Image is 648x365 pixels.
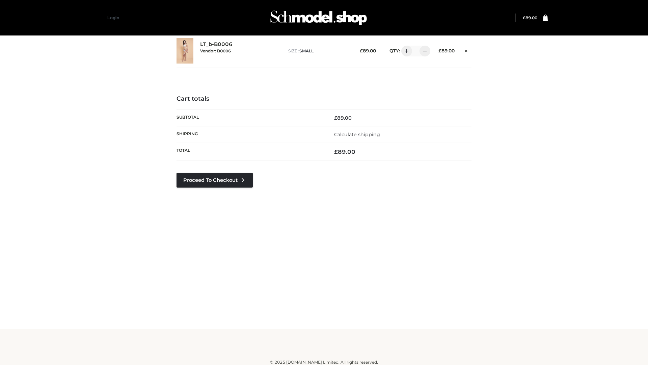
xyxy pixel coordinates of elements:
th: Total [177,143,324,161]
span: £ [523,15,525,20]
div: QTY: [383,46,428,56]
a: Calculate shipping [334,131,380,138]
a: £89.00 [523,15,537,20]
span: £ [334,148,338,155]
bdi: 89.00 [334,115,352,121]
small: Vendor: B0006 [200,48,231,53]
bdi: 89.00 [438,48,455,53]
span: £ [438,48,441,53]
a: Login [107,15,119,20]
span: £ [360,48,363,53]
bdi: 89.00 [334,148,355,155]
a: Remove this item [461,46,471,54]
span: SMALL [299,48,314,53]
p: size : [288,48,349,54]
bdi: 89.00 [523,15,537,20]
th: Shipping [177,126,324,143]
h4: Cart totals [177,95,471,103]
img: Schmodel Admin 964 [268,4,369,31]
a: Proceed to Checkout [177,173,253,188]
div: LT_b-B0006 [200,41,281,60]
bdi: 89.00 [360,48,376,53]
span: £ [334,115,337,121]
th: Subtotal [177,109,324,126]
